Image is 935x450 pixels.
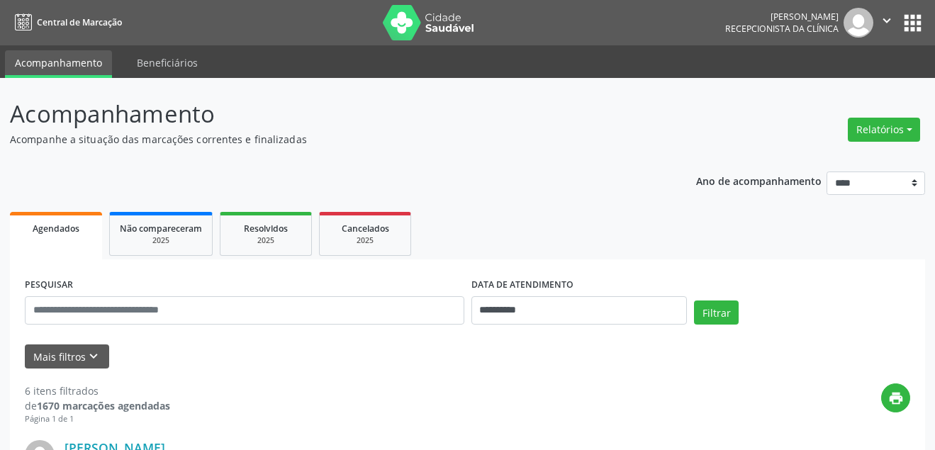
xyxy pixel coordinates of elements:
button: Mais filtroskeyboard_arrow_down [25,344,109,369]
span: Cancelados [342,223,389,235]
label: PESQUISAR [25,274,73,296]
div: 6 itens filtrados [25,383,170,398]
button: print [881,383,910,412]
a: Central de Marcação [10,11,122,34]
i:  [879,13,895,28]
button:  [873,8,900,38]
button: Filtrar [694,300,739,325]
p: Acompanhamento [10,96,651,132]
span: Agendados [33,223,79,235]
button: apps [900,11,925,35]
i: print [888,390,904,406]
div: 2025 [330,235,401,246]
span: Recepcionista da clínica [725,23,839,35]
button: Relatórios [848,118,920,142]
i: keyboard_arrow_down [86,349,101,364]
div: 2025 [230,235,301,246]
a: Beneficiários [127,50,208,75]
p: Acompanhe a situação das marcações correntes e finalizadas [10,132,651,147]
div: 2025 [120,235,202,246]
span: Central de Marcação [37,16,122,28]
img: img [844,8,873,38]
a: Acompanhamento [5,50,112,78]
span: Não compareceram [120,223,202,235]
div: [PERSON_NAME] [725,11,839,23]
label: DATA DE ATENDIMENTO [471,274,573,296]
strong: 1670 marcações agendadas [37,399,170,412]
div: de [25,398,170,413]
div: Página 1 de 1 [25,413,170,425]
span: Resolvidos [244,223,288,235]
p: Ano de acompanhamento [696,171,822,189]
